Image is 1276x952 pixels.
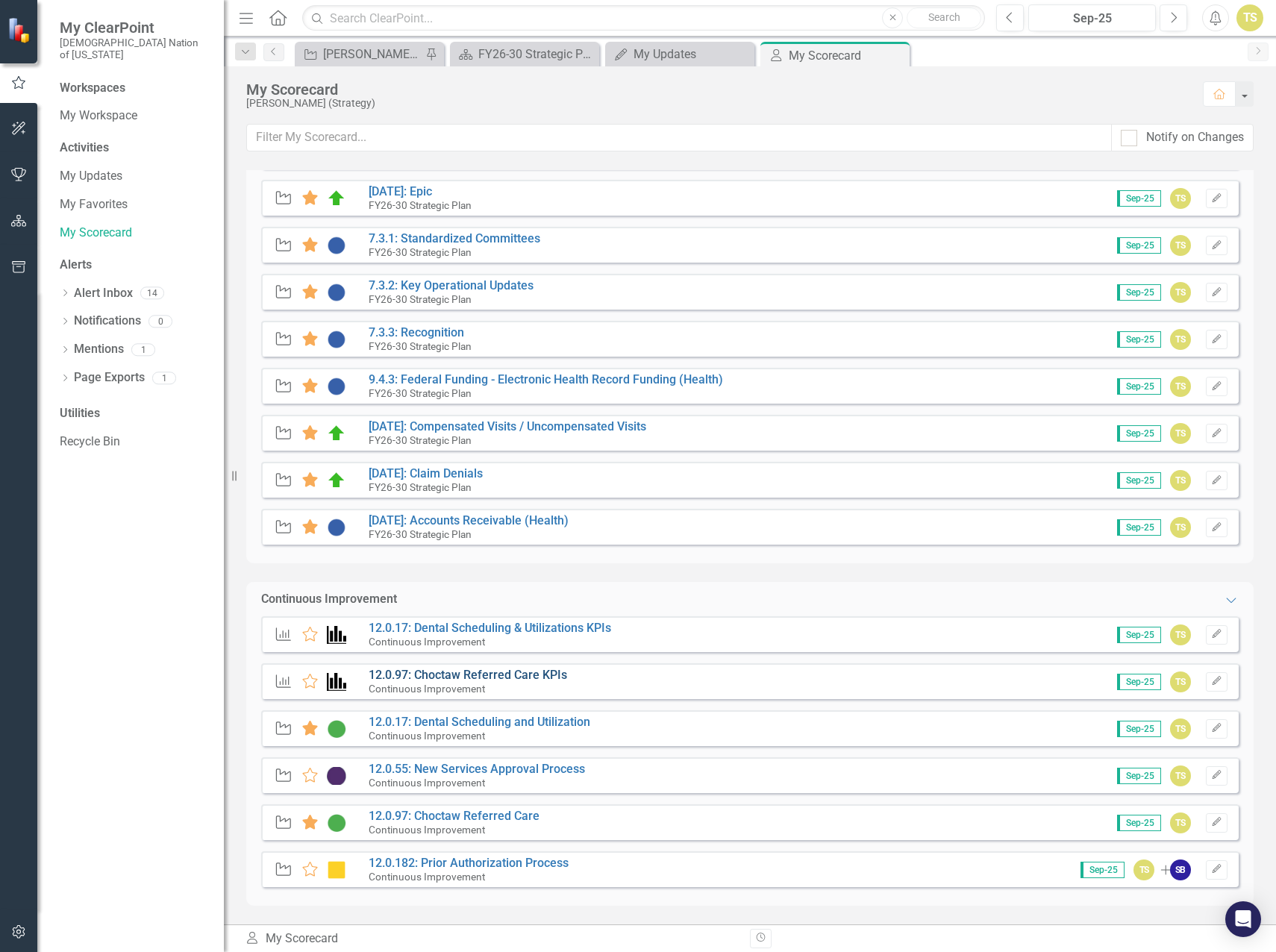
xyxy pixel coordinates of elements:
[60,225,209,242] a: My Scorecard
[789,46,906,65] div: My Scorecard
[1170,765,1191,786] div: TS
[1170,671,1191,692] div: TS
[454,45,595,63] a: FY26-30 Strategic Plan
[327,472,346,489] img: On Target
[302,5,985,31] input: Search ClearPoint...
[1170,859,1191,880] div: SB
[1080,862,1125,878] span: Sep-25
[1225,901,1261,937] div: Open Intercom Messenger
[1117,237,1161,254] span: Sep-25
[74,313,141,330] a: Notifications
[1170,282,1191,303] div: TS
[60,168,209,185] a: My Updates
[327,284,346,301] img: Not Started
[60,19,209,37] span: My ClearPoint
[1170,188,1191,209] div: TS
[369,715,590,729] a: 12.0.17: Dental Scheduling and Utilization
[1117,815,1161,831] span: Sep-25
[1117,284,1161,301] span: Sep-25
[1028,4,1156,31] button: Sep-25
[478,45,595,63] div: FY26-30 Strategic Plan
[1170,470,1191,491] div: TS
[369,184,432,198] a: [DATE]: Epic
[369,387,472,399] small: FY26-30 Strategic Plan
[369,730,485,742] small: Continuous Improvement
[298,45,422,63] a: [PERSON_NAME] SO's
[74,369,145,386] a: Page Exports
[1170,517,1191,538] div: TS
[369,419,646,433] a: [DATE]: Compensated Visits / Uncompensated Visits
[369,293,472,305] small: FY26-30 Strategic Plan
[1117,425,1161,442] span: Sep-25
[246,98,1188,109] div: [PERSON_NAME] (Strategy)
[634,45,751,63] div: My Updates
[369,621,611,635] a: 12.0.17: Dental Scheduling & Utilizations KPIs
[1170,329,1191,350] div: TS
[327,814,346,832] img: CI Action Plan Approved/In Progress
[369,246,472,258] small: FY26-30 Strategic Plan
[60,257,209,274] div: Alerts
[327,673,346,691] img: Performance Management
[369,636,485,648] small: Continuous Improvement
[327,720,346,738] img: CI Action Plan Approved/In Progress
[327,519,346,536] img: Not Started
[1236,4,1263,31] button: TS
[369,777,485,789] small: Continuous Improvement
[60,196,209,213] a: My Favorites
[1133,859,1154,880] div: TS
[1117,721,1161,737] span: Sep-25
[369,199,472,211] small: FY26-30 Strategic Plan
[1170,812,1191,833] div: TS
[140,287,164,300] div: 14
[327,861,346,879] img: Caution
[261,591,397,608] div: Continuous Improvement
[369,434,472,446] small: FY26-30 Strategic Plan
[369,762,585,776] a: 12.0.55: New Services Approval Process
[369,668,567,682] a: 12.0.97: Choctaw Referred Care KPIs
[1117,768,1161,784] span: Sep-25
[7,16,34,43] img: ClearPoint Strategy
[1170,423,1191,444] div: TS
[369,528,472,540] small: FY26-30 Strategic Plan
[369,278,534,292] a: 7.3.2: Key Operational Updates
[148,315,172,328] div: 0
[369,871,485,883] small: Continuous Improvement
[245,930,739,948] div: My Scorecard
[327,767,346,785] img: CI In Progress
[323,45,422,63] div: [PERSON_NAME] SO's
[1170,235,1191,256] div: TS
[74,341,124,358] a: Mentions
[327,378,346,395] img: Not Started
[928,11,960,23] span: Search
[152,372,176,384] div: 1
[1117,472,1161,489] span: Sep-25
[369,231,540,245] a: 7.3.1: Standardized Committees
[1170,376,1191,397] div: TS
[369,513,569,527] a: [DATE]: Accounts Receivable (Health)
[327,331,346,348] img: Not Started
[327,626,346,644] img: Performance Management
[246,124,1112,151] input: Filter My Scorecard...
[1117,378,1161,395] span: Sep-25
[246,81,1188,98] div: My Scorecard
[609,45,751,63] a: My Updates
[369,340,472,352] small: FY26-30 Strategic Plan
[1117,519,1161,536] span: Sep-25
[369,372,723,386] a: 9.4.3: Federal Funding - Electronic Health Record Funding (Health)
[60,433,209,451] a: Recycle Bin
[1170,624,1191,645] div: TS
[369,481,472,493] small: FY26-30 Strategic Plan
[369,856,569,870] a: 12.0.182: Prior Authorization Process
[1033,10,1151,28] div: Sep-25
[1117,331,1161,348] span: Sep-25
[369,325,464,339] a: 7.3.3: Recognition
[907,7,981,28] button: Search
[1117,627,1161,643] span: Sep-25
[327,425,346,442] img: On Target
[60,37,209,61] small: [DEMOGRAPHIC_DATA] Nation of [US_STATE]
[1146,129,1244,146] div: Notify on Changes
[369,809,540,823] a: 12.0.97: Choctaw Referred Care
[369,466,483,480] a: [DATE]: Claim Denials
[60,140,209,157] div: Activities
